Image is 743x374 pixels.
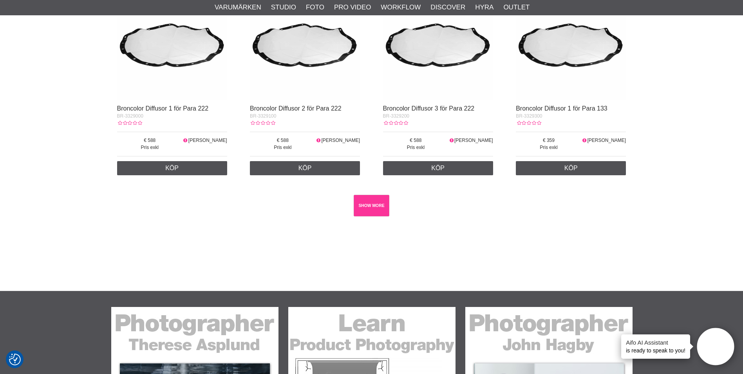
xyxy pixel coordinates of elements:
[621,334,690,359] div: is ready to speak to you!
[334,2,371,13] a: Pro Video
[9,352,21,367] button: Samtyckesinställningar
[383,161,493,175] a: Köp
[250,137,316,144] span: 588
[582,138,588,143] i: Ej i lager
[448,138,454,143] i: Ej i lager
[430,2,465,13] a: Discover
[516,144,582,151] span: Pris exkl
[383,144,449,151] span: Pris exkl
[587,138,626,143] span: [PERSON_NAME]
[321,138,360,143] span: [PERSON_NAME]
[250,113,276,119] span: BR-3329100
[271,2,296,13] a: Studio
[381,2,421,13] a: Workflow
[250,161,360,175] a: Köp
[383,137,449,144] span: 588
[383,105,475,112] a: Broncolor Diffusor 3 för Para 222
[306,2,324,13] a: Foto
[188,138,227,143] span: [PERSON_NAME]
[250,105,342,112] a: Broncolor Diffusor 2 för Para 222
[516,137,582,144] span: 359
[383,120,408,127] div: Kundbetyg: 0
[316,138,322,143] i: Ej i lager
[9,354,21,365] img: Revisit consent button
[117,137,183,144] span: 588
[516,161,626,175] a: Köp
[117,144,183,151] span: Pris exkl
[250,120,275,127] div: Kundbetyg: 0
[183,138,188,143] i: Ej i lager
[354,195,389,216] a: SHOW MORE
[626,338,685,347] h4: Aifo AI Assistant
[215,2,261,13] a: Varumärken
[516,120,541,127] div: Kundbetyg: 0
[503,2,530,13] a: Outlet
[454,138,493,143] span: [PERSON_NAME]
[475,2,494,13] a: Hyra
[117,120,142,127] div: Kundbetyg: 0
[117,161,227,175] a: Köp
[516,113,542,119] span: BR-3329300
[250,144,316,151] span: Pris exkl
[383,113,409,119] span: BR-3329200
[117,113,143,119] span: BR-3329000
[516,105,607,112] a: Broncolor Diffusor 1 för Para 133
[117,105,209,112] a: Broncolor Diffusor 1 för Para 222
